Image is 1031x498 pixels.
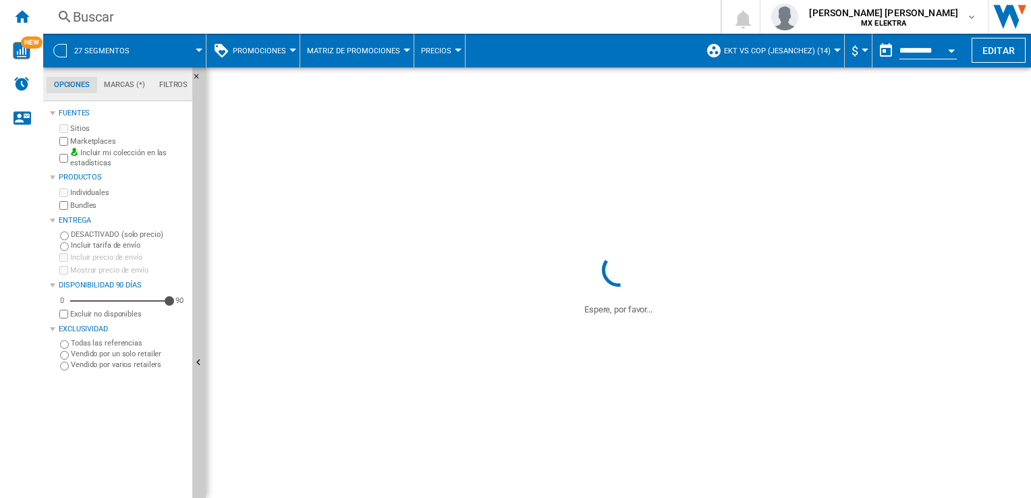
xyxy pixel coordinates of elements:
[724,34,837,67] button: EKT vs Cop (jesanchez) (14)
[59,266,68,275] input: Mostrar precio de envío
[233,47,286,55] span: Promociones
[70,148,78,156] img: mysite-bg-18x18.png
[809,6,958,20] span: [PERSON_NAME] [PERSON_NAME]
[59,310,68,319] input: Mostrar precio de envío
[71,360,187,370] label: Vendido por varios retailers
[13,76,30,92] img: alerts-logo.svg
[584,304,652,314] ng-transclude: Espere, por favor...
[192,67,208,92] button: Ocultar
[872,37,899,64] button: md-calendar
[74,47,130,55] span: 27 segmentos
[57,296,67,306] div: 0
[70,148,187,169] label: Incluir mi colección en las estadísticas
[59,137,68,146] input: Marketplaces
[60,340,69,349] input: Todas las referencias
[852,44,858,58] span: $
[70,294,169,308] md-slider: Disponibilidad
[972,38,1026,63] button: Editar
[59,280,187,291] div: Disponibilidad 90 Días
[59,150,68,167] input: Incluir mi colección en las estadísticas
[74,34,143,67] button: 27 segmentos
[60,362,69,370] input: Vendido por varios retailers
[60,231,69,240] input: DESACTIVADO (solo precio)
[233,34,293,67] button: Promociones
[59,201,68,210] input: Bundles
[939,36,964,61] button: Open calendar
[70,123,187,134] label: Sitios
[59,108,187,119] div: Fuentes
[307,47,400,55] span: Matriz de promociones
[706,34,837,67] div: EKT vs Cop (jesanchez) (14)
[59,172,187,183] div: Productos
[724,47,831,55] span: EKT vs Cop (jesanchez) (14)
[70,252,187,262] label: Incluir precio de envío
[152,77,195,93] md-tab-item: Filtros
[70,136,187,146] label: Marketplaces
[21,36,43,49] span: NEW
[60,242,69,251] input: Incluir tarifa de envío
[70,200,187,211] label: Bundles
[70,309,187,319] label: Excluir no disponibles
[47,77,97,93] md-tab-item: Opciones
[50,34,199,67] div: 27 segmentos
[71,229,187,240] label: DESACTIVADO (solo precio)
[59,215,187,226] div: Entrega
[845,34,872,67] md-menu: Currency
[60,351,69,360] input: Vendido por un solo retailer
[852,34,865,67] button: $
[59,124,68,133] input: Sitios
[71,349,187,359] label: Vendido por un solo retailer
[771,3,798,30] img: profile.jpg
[172,296,187,306] div: 90
[59,253,68,262] input: Incluir precio de envío
[97,77,152,93] md-tab-item: Marcas (*)
[13,42,30,59] img: wise-card.svg
[71,338,187,348] label: Todas las referencias
[70,265,187,275] label: Mostrar precio de envío
[73,7,686,26] div: Buscar
[213,34,293,67] div: Promociones
[307,34,407,67] button: Matriz de promociones
[421,47,451,55] span: Precios
[59,188,68,197] input: Individuales
[71,240,187,250] label: Incluir tarifa de envío
[421,34,458,67] button: Precios
[861,19,906,28] b: MX ELEKTRA
[70,188,187,198] label: Individuales
[59,324,187,335] div: Exclusividad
